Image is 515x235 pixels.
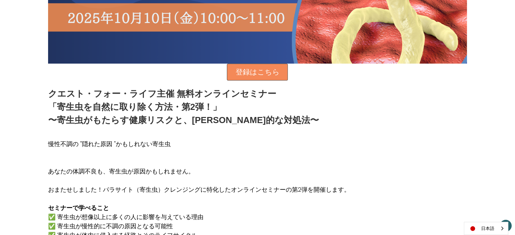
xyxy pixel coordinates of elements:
strong: セミナーで学べること [48,204,109,212]
p: おまたせしました！パラサイト（寄生虫）クレンジングに特化したオンラインセミナーの第2弾を開催します。 [48,185,350,194]
p: クエスト・フォー・ライフ主催 無料オンラインセミナー [48,87,319,100]
div: Language [464,222,508,235]
p: 〜寄生虫がもたらす健康リスクと、[PERSON_NAME]的な対処法〜 [48,114,319,127]
a: 登録はこちら [227,64,288,80]
aside: Language selected: 日本語 [464,222,508,235]
a: 日本語 [464,222,508,235]
p: 「寄生虫を自然に取り除く方法・第2弾！」 [48,100,319,114]
p: 慢性不調の "隠れた原因 "かもしれない寄生虫 [48,139,350,148]
p: あなたの体調不良も、寄生虫が原因かもしれません。 [48,158,350,176]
